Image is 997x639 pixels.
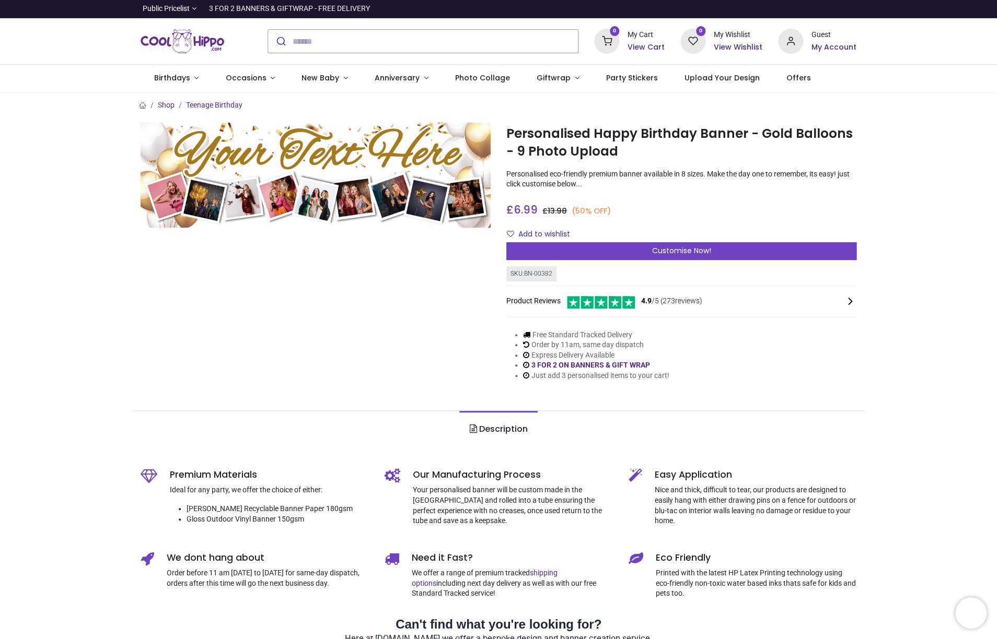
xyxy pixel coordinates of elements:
[811,30,856,40] div: Guest
[523,371,669,381] li: Just add 3 personalised items to your cart!
[413,468,613,481] h5: Our Manufacturing Process
[375,73,420,83] span: Anniversary
[655,551,856,564] h5: Eco Friendly
[186,101,242,109] a: Teenage Birthday
[696,26,706,36] sup: 0
[523,350,669,361] li: Express Delivery Available
[212,65,288,92] a: Occasions
[572,206,611,217] small: (50% OFF)
[209,4,370,14] div: 3 FOR 2 BANNERS & GIFTWRAP - FREE DELIVERY
[361,65,442,92] a: Anniversary
[506,125,856,161] h1: Personalised Happy Birthday Banner - Gold Balloons - 9 Photo Upload
[143,4,190,14] span: Public Pricelist
[506,226,579,243] button: Add to wishlistAdd to wishlist
[548,206,567,216] span: 13.98
[610,26,620,36] sup: 0
[412,551,613,564] h5: Need it Fast?
[531,361,650,369] a: 3 FOR 2 ON BANNERS & GIFT WRAP
[685,73,760,83] span: Upload Your Design
[302,73,339,83] span: New Baby
[523,330,669,340] li: Free Standard Tracked Delivery
[523,65,593,92] a: Giftwrap
[654,468,856,481] h5: Easy Application
[268,30,293,53] button: Submit
[714,30,762,40] div: My Wishlist
[158,101,175,109] a: Shop
[141,4,196,14] a: Public Pricelist
[170,485,369,495] p: Ideal for any party, we offer the choice of either:
[542,206,567,216] span: £
[506,169,856,190] p: Personalised eco-friendly premium banner available in 8 sizes. Make the day one to remember, its ...
[652,245,711,256] span: Customise Now!
[170,468,369,481] h5: Premium Materials
[680,37,705,45] a: 0
[637,4,856,14] iframe: Customer reviews powered by Trustpilot
[537,73,571,83] span: Giftwrap
[167,551,369,564] h5: We dont hang about
[606,73,658,83] span: Party Stickers
[641,296,702,306] span: /5 ( 273 reviews)
[628,42,665,53] a: View Cart
[714,42,762,53] a: View Wishlist
[413,485,613,526] p: Your personalised banner will be custom made in the [GEOGRAPHIC_DATA] and rolled into a tube ensu...
[455,73,510,83] span: Photo Collage
[655,568,856,599] p: Printed with the latest HP Latex Printing technology using eco-friendly non-toxic water based ink...
[955,597,987,629] iframe: Brevo live chat
[641,297,652,305] span: 4.9
[514,202,538,217] span: 6.99
[594,37,619,45] a: 0
[506,294,856,309] div: Product Reviews
[523,340,669,350] li: Order by 11am, same day dispatch
[141,27,224,56] img: Cool Hippo
[459,411,537,447] a: Description
[786,73,811,83] span: Offers
[141,123,491,228] img: Personalised Happy Birthday Banner - Gold Balloons - 9 Photo Upload
[187,514,369,525] li: Gloss Outdoor Vinyl Banner 150gsm
[506,202,538,217] span: £
[507,230,514,238] i: Add to wishlist
[187,504,369,514] li: [PERSON_NAME] Recyclable Banner Paper 180gsm
[412,568,613,599] p: We offer a range of premium tracked including next day delivery as well as with our free Standard...
[141,616,856,633] h2: Can't find what you're looking for?
[141,65,212,92] a: Birthdays
[412,569,558,587] a: shipping options
[141,27,224,56] a: Logo of Cool Hippo
[654,485,856,526] p: Nice and thick, difficult to tear, our products are designed to easily hang with either drawing p...
[506,266,557,281] div: SKU: BN-00382
[226,73,266,83] span: Occasions
[154,73,190,83] span: Birthdays
[288,65,362,92] a: New Baby
[628,30,665,40] div: My Cart
[167,568,369,588] p: Order before 11 am [DATE] to [DATE] for same-day dispatch, orders after this time will go the nex...
[811,42,856,53] a: My Account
